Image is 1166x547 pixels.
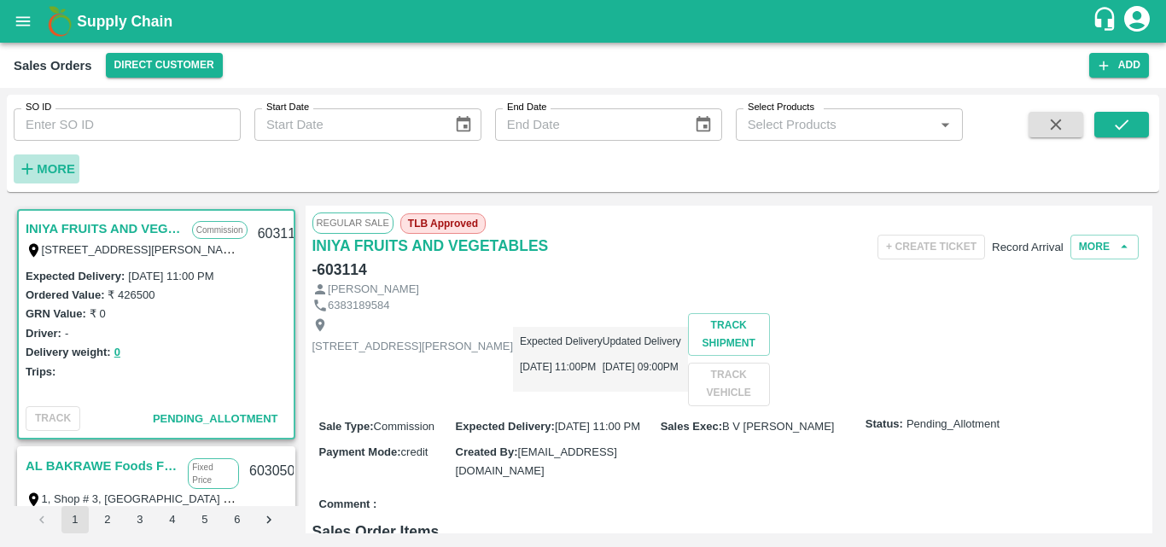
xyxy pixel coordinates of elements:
input: Start Date [254,108,440,141]
button: Go to page 3 [126,506,154,533]
a: INIYA FRUITS AND VEGETABLES [26,218,184,240]
label: 1, Shop # 3, [GEOGRAPHIC_DATA] – central fruits and vegetables market, , , , , [GEOGRAPHIC_DATA] [42,492,555,505]
label: Created By : [456,445,518,458]
p: Commission [192,221,248,239]
button: Go to page 4 [159,506,186,533]
div: customer-support [1092,6,1122,37]
label: Start Date [266,101,309,114]
button: Select DC [106,53,223,78]
label: Select Products [748,101,814,114]
a: INIYA FRUITS AND VEGETABLES [312,234,549,258]
h6: Sales Order Items [312,520,1146,544]
a: AL BAKRAWE Foods FZE [26,455,179,477]
label: Sales Exec : [661,420,722,433]
div: Sales Orders [14,55,92,77]
label: Comment : [319,497,377,513]
label: Driver: [26,327,61,340]
span: Regular Sale [312,212,394,233]
div: 603114 [248,214,313,254]
span: credit [401,445,429,458]
button: Choose date [687,108,720,141]
p: [STREET_ADDRESS][PERSON_NAME] [312,339,514,355]
span: B V [PERSON_NAME] [722,420,834,433]
span: Please dispatch the trip before ending [992,239,1064,253]
button: Choose date [447,108,480,141]
span: Pending_Allotment [153,412,278,425]
b: Supply Chain [77,13,172,30]
nav: pagination navigation [26,506,286,533]
span: TLB Approved [400,213,486,234]
label: [STREET_ADDRESS][PERSON_NAME] [42,242,243,256]
span: Pending_Allotment [907,416,1000,433]
label: End Date [507,101,546,114]
label: ₹ 0 [90,307,106,320]
button: More [14,154,79,183]
p: [DATE] 09:00PM [603,359,681,375]
label: [DATE] 11:00 PM [128,270,213,282]
button: Track Shipment [688,313,770,356]
img: logo [43,4,77,38]
p: [DATE] 11:00PM [520,359,603,375]
input: Select Products [741,113,930,136]
div: 603050 [239,451,305,492]
label: Payment Mode : [319,445,401,458]
label: Sale Type : [319,420,374,433]
p: Updated Delivery [603,334,681,349]
p: 6383189584 [328,298,389,314]
label: Trips: [26,365,55,378]
strong: More [37,162,75,176]
label: - [65,327,68,340]
input: End Date [495,108,681,141]
p: [PERSON_NAME] [328,282,419,298]
span: [DATE] 11:00 PM [555,420,640,433]
button: Open [934,113,956,136]
label: SO ID [26,101,51,114]
button: Go to page 2 [94,506,121,533]
button: open drawer [3,2,43,41]
a: Supply Chain [77,9,1092,33]
p: Fixed Price [188,458,239,489]
span: [EMAIL_ADDRESS][DOMAIN_NAME] [456,445,617,477]
label: Expected Delivery : [26,270,125,282]
button: 0 [114,343,120,363]
span: Commission [374,420,435,433]
button: page 1 [61,506,89,533]
input: Enter SO ID [14,108,241,141]
label: GRN Value: [26,307,86,320]
button: Go to page 6 [224,506,251,533]
label: ₹ 426500 [108,288,154,301]
label: Status: [866,416,903,433]
p: Expected Delivery [520,334,603,349]
label: Delivery weight: [26,346,111,358]
div: account of current user [1122,3,1152,39]
label: Ordered Value: [26,288,104,301]
button: Go to next page [256,506,283,533]
button: Add [1089,53,1149,78]
button: Go to page 5 [191,506,219,533]
label: Expected Delivery : [456,420,555,433]
h6: - 603114 [312,258,367,282]
button: More [1070,235,1139,259]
